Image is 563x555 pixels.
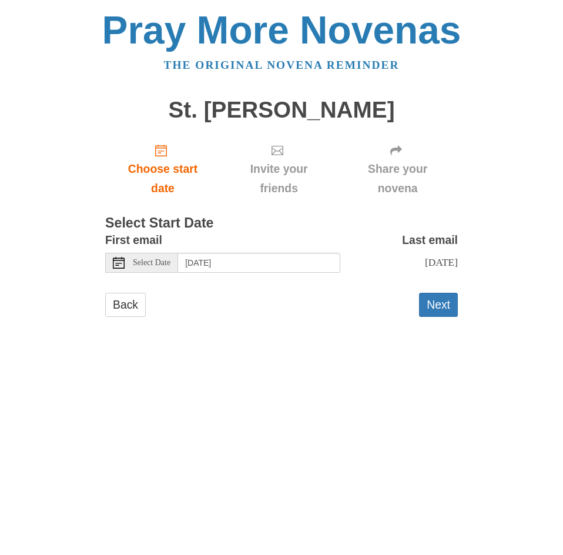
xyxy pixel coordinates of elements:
a: Choose start date [105,134,220,204]
h3: Select Start Date [105,216,458,231]
span: Invite your friends [232,159,326,198]
span: Select Date [133,259,170,267]
span: Share your novena [349,159,446,198]
label: First email [105,230,162,250]
div: Click "Next" to confirm your start date first. [220,134,337,204]
a: Pray More Novenas [102,8,461,52]
button: Next [419,293,458,317]
span: [DATE] [425,256,458,268]
h1: St. [PERSON_NAME] [105,98,458,123]
a: The original novena reminder [164,59,400,71]
a: Back [105,293,146,317]
div: Click "Next" to confirm your start date first. [337,134,458,204]
span: Choose start date [117,159,209,198]
label: Last email [402,230,458,250]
